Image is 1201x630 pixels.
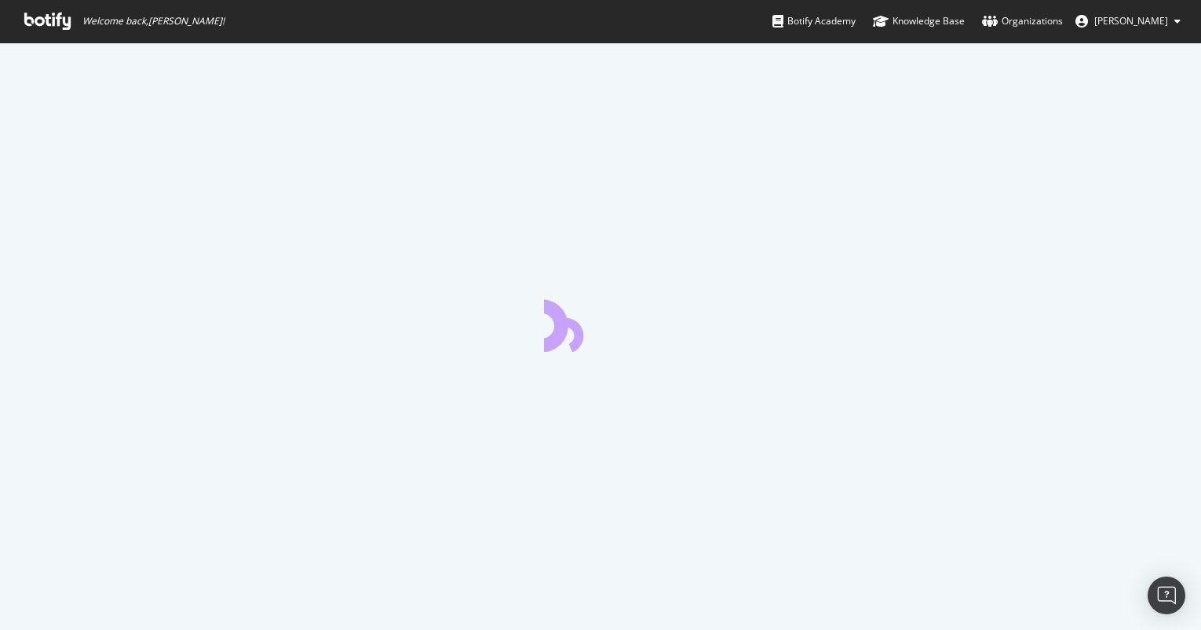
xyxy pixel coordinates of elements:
div: Organizations [982,13,1063,29]
span: Welcome back, [PERSON_NAME] ! [82,15,225,27]
div: Knowledge Base [873,13,965,29]
span: Brandon Shallenberger [1094,14,1168,27]
button: [PERSON_NAME] [1063,9,1193,34]
div: animation [544,295,657,352]
div: Botify Academy [772,13,856,29]
div: Open Intercom Messenger [1148,577,1185,614]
